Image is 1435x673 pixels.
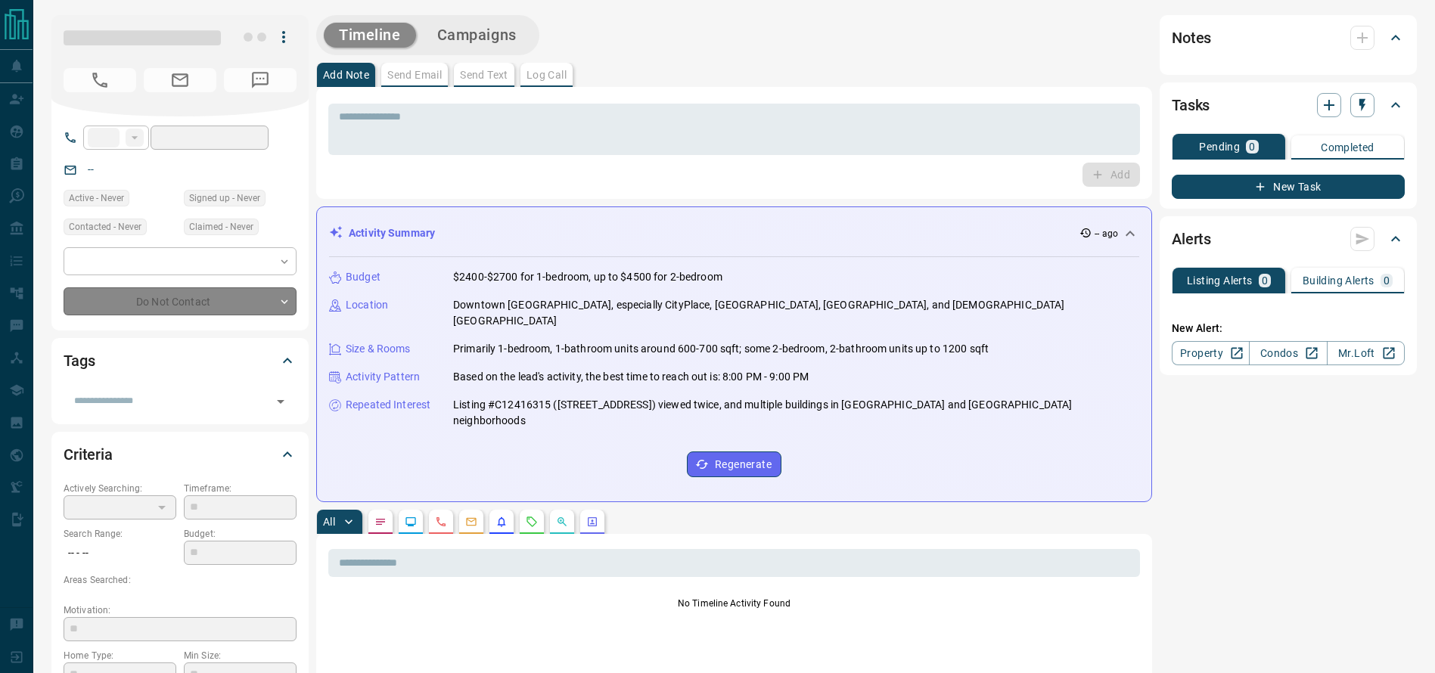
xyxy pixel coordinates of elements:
[64,343,297,379] div: Tags
[224,68,297,92] span: No Number
[453,369,809,385] p: Based on the lead's activity, the best time to reach out is: 8:00 PM - 9:00 PM
[453,341,989,357] p: Primarily 1-bedroom, 1-bathroom units around 600-700 sqft; some 2-bedroom, 2-bathroom units up to...
[1249,341,1327,365] a: Condos
[1262,275,1268,286] p: 0
[1187,275,1253,286] p: Listing Alerts
[64,649,176,662] p: Home Type:
[1327,341,1405,365] a: Mr.Loft
[453,397,1139,429] p: Listing #C12416315 ([STREET_ADDRESS]) viewed twice, and multiple buildings in [GEOGRAPHIC_DATA] a...
[64,482,176,495] p: Actively Searching:
[453,297,1139,329] p: Downtown [GEOGRAPHIC_DATA], especially CityPlace, [GEOGRAPHIC_DATA], [GEOGRAPHIC_DATA], and [DEMO...
[144,68,216,92] span: No Email
[465,516,477,528] svg: Emails
[586,516,598,528] svg: Agent Actions
[1249,141,1255,152] p: 0
[346,269,380,285] p: Budget
[556,516,568,528] svg: Opportunities
[1172,227,1211,251] h2: Alerts
[323,516,335,527] p: All
[64,349,95,373] h2: Tags
[405,516,417,528] svg: Lead Browsing Activity
[323,70,369,80] p: Add Note
[329,219,1139,247] div: Activity Summary-- ago
[88,163,94,175] a: --
[69,191,124,206] span: Active - Never
[189,191,260,206] span: Signed up - Never
[270,391,291,412] button: Open
[1199,141,1240,152] p: Pending
[64,527,176,541] p: Search Range:
[346,397,430,413] p: Repeated Interest
[324,23,416,48] button: Timeline
[1095,227,1118,240] p: -- ago
[64,603,297,617] p: Motivation:
[1303,275,1374,286] p: Building Alerts
[64,573,297,587] p: Areas Searched:
[422,23,532,48] button: Campaigns
[64,287,297,315] div: Do Not Contact
[349,225,435,241] p: Activity Summary
[64,442,113,467] h2: Criteria
[184,482,297,495] p: Timeframe:
[328,597,1140,610] p: No Timeline Activity Found
[1172,87,1405,123] div: Tasks
[435,516,447,528] svg: Calls
[1321,142,1374,153] p: Completed
[1172,20,1405,56] div: Notes
[1172,26,1211,50] h2: Notes
[1172,341,1250,365] a: Property
[1172,221,1405,257] div: Alerts
[64,68,136,92] span: No Number
[64,541,176,566] p: -- - --
[184,527,297,541] p: Budget:
[495,516,508,528] svg: Listing Alerts
[189,219,253,234] span: Claimed - Never
[453,269,722,285] p: $2400-$2700 for 1-bedroom, up to $4500 for 2-bedroom
[687,451,781,477] button: Regenerate
[1172,93,1210,117] h2: Tasks
[526,516,538,528] svg: Requests
[374,516,387,528] svg: Notes
[1172,175,1405,199] button: New Task
[1172,321,1405,336] p: New Alert:
[1384,275,1390,286] p: 0
[64,436,297,473] div: Criteria
[346,297,388,313] p: Location
[69,219,141,234] span: Contacted - Never
[346,369,420,385] p: Activity Pattern
[346,341,411,357] p: Size & Rooms
[184,649,297,662] p: Min Size:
